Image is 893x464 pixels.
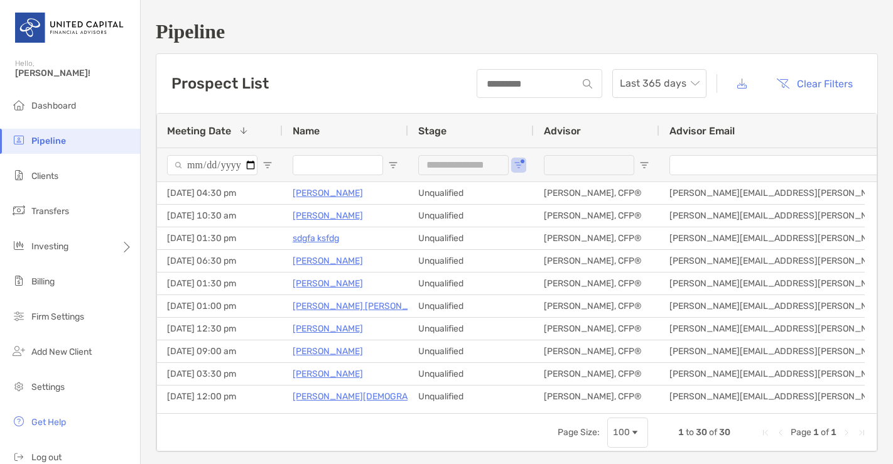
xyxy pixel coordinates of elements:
[11,238,26,253] img: investing icon
[171,75,269,92] h3: Prospect List
[534,272,659,294] div: [PERSON_NAME], CFP®
[408,318,534,340] div: Unqualified
[534,182,659,204] div: [PERSON_NAME], CFP®
[534,318,659,340] div: [PERSON_NAME], CFP®
[11,97,26,112] img: dashboard icon
[388,160,398,170] button: Open Filter Menu
[157,272,283,294] div: [DATE] 01:30 pm
[293,343,363,359] a: [PERSON_NAME]
[620,70,699,97] span: Last 365 days
[31,311,84,322] span: Firm Settings
[157,227,283,249] div: [DATE] 01:30 pm
[157,363,283,385] div: [DATE] 03:30 pm
[408,182,534,204] div: Unqualified
[11,449,26,464] img: logout icon
[157,386,283,407] div: [DATE] 12:00 pm
[157,182,283,204] div: [DATE] 04:30 pm
[791,427,811,438] span: Page
[418,125,446,137] span: Stage
[11,379,26,394] img: settings icon
[11,273,26,288] img: billing icon
[408,363,534,385] div: Unqualified
[813,427,819,438] span: 1
[167,125,231,137] span: Meeting Date
[583,79,592,89] img: input icon
[15,5,125,50] img: United Capital Logo
[534,340,659,362] div: [PERSON_NAME], CFP®
[293,155,383,175] input: Name Filter Input
[31,241,68,252] span: Investing
[11,168,26,183] img: clients icon
[11,132,26,148] img: pipeline icon
[11,308,26,323] img: firm-settings icon
[293,125,320,137] span: Name
[558,427,600,438] div: Page Size:
[760,428,771,438] div: First Page
[293,321,363,337] a: [PERSON_NAME]
[408,227,534,249] div: Unqualified
[696,427,707,438] span: 30
[767,70,862,97] button: Clear Filters
[842,428,852,438] div: Next Page
[514,160,524,170] button: Open Filter Menu
[293,185,363,201] a: [PERSON_NAME]
[31,382,65,392] span: Settings
[262,160,273,170] button: Open Filter Menu
[408,205,534,227] div: Unqualified
[293,366,363,382] a: [PERSON_NAME]
[613,427,630,438] div: 100
[157,205,283,227] div: [DATE] 10:30 am
[709,427,717,438] span: of
[408,340,534,362] div: Unqualified
[293,253,363,269] a: [PERSON_NAME]
[534,363,659,385] div: [PERSON_NAME], CFP®
[534,386,659,407] div: [PERSON_NAME], CFP®
[156,20,878,43] h1: Pipeline
[821,427,829,438] span: of
[639,160,649,170] button: Open Filter Menu
[408,250,534,272] div: Unqualified
[15,68,133,78] span: [PERSON_NAME]!
[544,125,581,137] span: Advisor
[534,250,659,272] div: [PERSON_NAME], CFP®
[31,206,69,217] span: Transfers
[686,427,694,438] span: to
[157,340,283,362] div: [DATE] 09:00 am
[31,452,62,463] span: Log out
[293,208,363,224] a: [PERSON_NAME]
[831,427,836,438] span: 1
[293,276,363,291] a: [PERSON_NAME]
[31,171,58,181] span: Clients
[719,427,730,438] span: 30
[669,125,735,137] span: Advisor Email
[293,389,458,404] a: [PERSON_NAME][DEMOGRAPHIC_DATA]
[678,427,684,438] span: 1
[857,428,867,438] div: Last Page
[31,100,76,111] span: Dashboard
[408,272,534,294] div: Unqualified
[11,343,26,359] img: add_new_client icon
[167,155,257,175] input: Meeting Date Filter Input
[293,298,507,314] a: [PERSON_NAME] [PERSON_NAME] [PERSON_NAME]
[31,276,55,287] span: Billing
[157,318,283,340] div: [DATE] 12:30 pm
[157,250,283,272] div: [DATE] 06:30 pm
[534,295,659,317] div: [PERSON_NAME], CFP®
[534,205,659,227] div: [PERSON_NAME], CFP®
[11,203,26,218] img: transfers icon
[776,428,786,438] div: Previous Page
[11,414,26,429] img: get-help icon
[31,136,66,146] span: Pipeline
[293,230,339,246] a: sdgfa ksfdg
[31,417,66,428] span: Get Help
